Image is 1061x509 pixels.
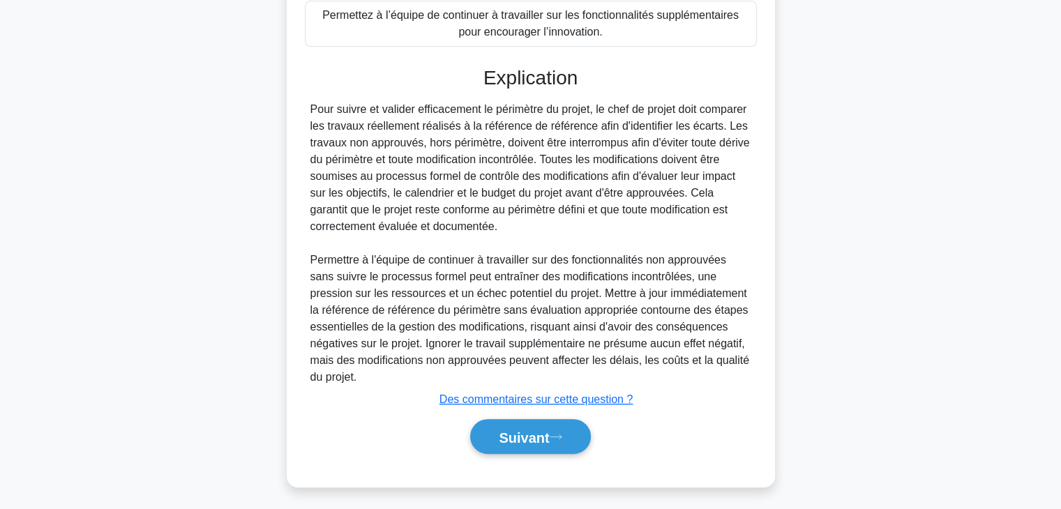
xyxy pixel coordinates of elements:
button: Suivant [470,419,590,455]
a: Des commentaires sur cette question ? [439,393,633,405]
font: Permettez à l’équipe de continuer à travailler sur les fonctionnalités supplémentaires pour encou... [322,9,739,38]
font: Pour suivre et valider efficacement le périmètre du projet, le chef de projet doit comparer les t... [310,103,750,232]
font: Suivant [499,430,549,445]
font: Permettre à l'équipe de continuer à travailler sur des fonctionnalités non approuvées sans suivre... [310,254,749,383]
font: Explication [483,67,578,89]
